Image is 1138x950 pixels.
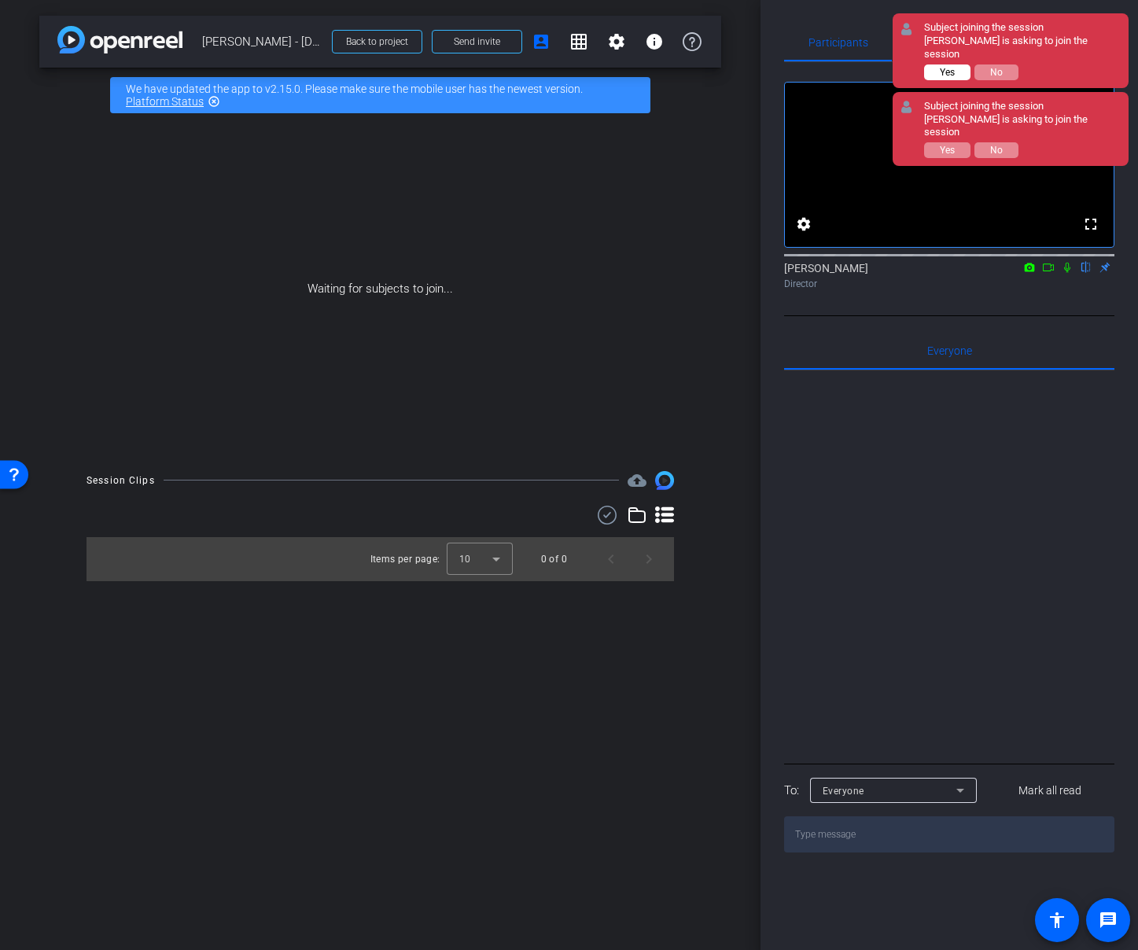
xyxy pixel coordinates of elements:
[628,471,646,490] span: Destinations for your clips
[110,77,650,113] div: We have updated the app to v2.15.0. Please make sure the mobile user has the newest version.
[924,21,1121,35] div: Subject joining the session
[630,540,668,578] button: Next page
[927,345,972,356] span: Everyone
[655,471,674,490] img: Session clips
[808,37,868,48] span: Participants
[924,64,970,80] button: Yes
[592,540,630,578] button: Previous page
[57,26,182,53] img: app-logo
[794,215,813,234] mat-icon: settings
[607,32,626,51] mat-icon: settings
[39,123,721,455] div: Waiting for subjects to join...
[645,32,664,51] mat-icon: info
[628,471,646,490] mat-icon: cloud_upload
[990,67,1003,78] span: No
[924,142,970,158] button: Yes
[924,35,1121,61] div: [PERSON_NAME] is asking to join the session
[202,26,322,57] span: [PERSON_NAME] - [DATE]
[986,776,1115,805] button: Mark all read
[370,551,440,567] div: Items per page:
[784,277,1114,291] div: Director
[432,30,522,53] button: Send invite
[1018,782,1081,799] span: Mark all read
[940,145,955,156] span: Yes
[940,67,955,78] span: Yes
[208,95,220,108] mat-icon: highlight_off
[784,782,799,800] div: To:
[990,145,1003,156] span: No
[332,30,422,53] button: Back to project
[346,36,408,47] span: Back to project
[1077,260,1096,274] mat-icon: flip
[1081,215,1100,234] mat-icon: fullscreen
[569,32,588,51] mat-icon: grid_on
[532,32,551,51] mat-icon: account_box
[454,35,500,48] span: Send invite
[1048,911,1066,930] mat-icon: accessibility
[823,786,864,797] span: Everyone
[784,260,1114,291] div: [PERSON_NAME]
[1099,911,1118,930] mat-icon: message
[974,64,1018,80] button: No
[87,473,155,488] div: Session Clips
[974,142,1018,158] button: No
[924,113,1121,140] div: [PERSON_NAME] is asking to join the session
[541,551,567,567] div: 0 of 0
[924,100,1121,113] div: Subject joining the session
[126,95,204,108] a: Platform Status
